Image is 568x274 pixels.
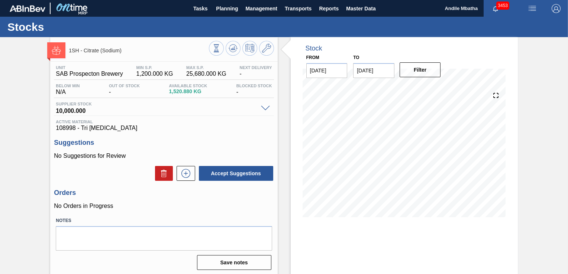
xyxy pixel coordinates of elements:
[136,71,173,77] span: 1,200.000 KG
[285,4,312,13] span: Transports
[528,4,537,13] img: userActions
[69,48,209,53] span: 1SH - Citrate (Sodium)
[56,84,80,88] span: Below Min
[107,84,142,95] div: -
[56,120,272,124] span: Active Material
[169,89,207,94] span: 1,520.880 KG
[56,215,272,226] label: Notes
[186,71,226,77] span: 25,680.000 KG
[169,84,207,88] span: Available Stock
[52,46,61,55] img: Ícone
[199,166,273,181] button: Accept Suggestions
[7,23,139,31] h1: Stocks
[496,1,509,10] span: 3453
[136,65,173,70] span: MIN S.P.
[216,4,238,13] span: Planning
[306,45,322,52] div: Stock
[400,62,441,77] button: Filter
[54,139,274,147] h3: Suggestions
[226,41,241,56] button: Update Chart
[56,106,257,114] span: 10,000.000
[238,65,274,77] div: -
[54,203,274,209] p: No Orders in Progress
[56,71,123,77] span: SAB Prospecton Brewery
[192,4,209,13] span: Tasks
[56,102,257,106] span: Supplier Stock
[195,165,274,182] div: Accept Suggestions
[56,65,123,70] span: Unit
[10,5,45,12] img: TNhmsLtSVTkK8tSr43FrP2fwEKptu5GPRR3wAAAABJRU5ErkJggg==
[235,84,274,95] div: -
[346,4,375,13] span: Master Data
[353,55,359,60] label: to
[306,63,348,78] input: mm/dd/yyyy
[353,63,394,78] input: mm/dd/yyyy
[306,55,319,60] label: From
[173,166,195,181] div: New suggestion
[259,41,274,56] button: Go to Master Data / General
[242,41,257,56] button: Schedule Inventory
[54,189,274,197] h3: Orders
[109,84,140,88] span: Out Of Stock
[209,41,224,56] button: Stocks Overview
[552,4,561,13] img: Logout
[236,84,272,88] span: Blocked Stock
[484,3,507,14] button: Notifications
[56,125,272,131] span: 108998 - Tri [MEDICAL_DATA]
[197,255,271,270] button: Save notes
[245,4,277,13] span: Management
[151,166,173,181] div: Delete Suggestions
[319,4,339,13] span: Reports
[54,84,81,95] div: N/A
[186,65,226,70] span: MAX S.P.
[239,65,272,70] span: Next Delivery
[54,153,274,159] p: No Suggestions for Review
